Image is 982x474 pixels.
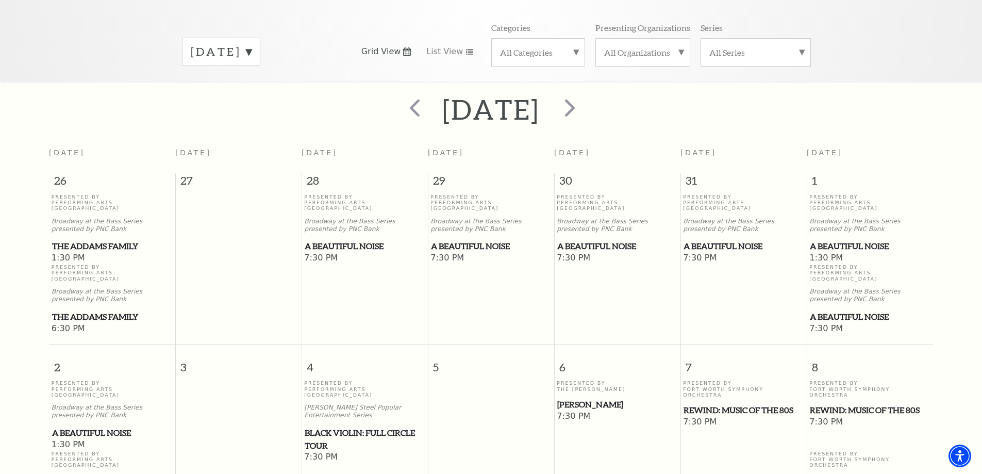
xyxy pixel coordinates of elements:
[52,439,173,451] span: 1:30 PM
[604,47,681,58] label: All Organizations
[557,380,678,392] p: Presented By The [PERSON_NAME]
[683,404,804,417] a: REWIND: Music of the 80s
[809,288,930,303] p: Broadway at the Bass Series presented by PNC Bank
[52,380,173,398] p: Presented By Performing Arts [GEOGRAPHIC_DATA]
[430,240,552,253] a: A Beautiful Noise
[305,427,425,452] span: Black Violin: Full Circle Tour
[948,445,971,467] div: Accessibility Menu
[395,91,432,128] button: prev
[428,173,554,193] span: 29
[557,194,678,211] p: Presented By Performing Arts [GEOGRAPHIC_DATA]
[683,253,804,264] span: 7:30 PM
[683,417,804,428] span: 7:30 PM
[304,452,425,463] span: 7:30 PM
[304,253,425,264] span: 7:30 PM
[683,240,804,253] a: A Beautiful Noise
[557,218,678,233] p: Broadway at the Bass Series presented by PNC Bank
[557,240,677,253] span: A Beautiful Noise
[430,218,552,233] p: Broadway at the Bass Series presented by PNC Bank
[49,149,85,157] span: [DATE]
[809,253,930,264] span: 1:30 PM
[428,345,554,380] span: 5
[807,149,843,157] span: [DATE]
[52,194,173,211] p: Presented By Performing Arts [GEOGRAPHIC_DATA]
[557,411,678,422] span: 7:30 PM
[683,218,804,233] p: Broadway at the Bass Series presented by PNC Bank
[442,93,540,126] h2: [DATE]
[176,173,302,193] span: 27
[52,310,173,323] a: The Addams Family
[191,44,252,60] label: [DATE]
[555,345,680,380] span: 6
[304,194,425,211] p: Presented By Performing Arts [GEOGRAPHIC_DATA]
[557,398,677,411] span: [PERSON_NAME]
[52,264,173,282] p: Presented By Performing Arts [GEOGRAPHIC_DATA]
[701,22,723,33] p: Series
[431,240,551,253] span: A Beautiful Noise
[709,47,802,58] label: All Series
[175,149,211,157] span: [DATE]
[302,149,338,157] span: [DATE]
[52,404,173,419] p: Broadway at the Bass Series presented by PNC Bank
[557,398,678,411] a: Beatrice Rana
[426,46,463,57] span: List View
[52,288,173,303] p: Broadway at the Bass Series presented by PNC Bank
[809,218,930,233] p: Broadway at the Bass Series presented by PNC Bank
[809,323,930,335] span: 7:30 PM
[52,310,172,323] span: The Addams Family
[683,194,804,211] p: Presented By Performing Arts [GEOGRAPHIC_DATA]
[809,310,930,323] a: A Beautiful Noise
[430,194,552,211] p: Presented By Performing Arts [GEOGRAPHIC_DATA]
[595,22,690,33] p: Presenting Organizations
[807,173,934,193] span: 1
[810,240,930,253] span: A Beautiful Noise
[304,218,425,233] p: Broadway at the Bass Series presented by PNC Bank
[428,149,464,157] span: [DATE]
[809,380,930,398] p: Presented By Fort Worth Symphony Orchestra
[555,173,680,193] span: 30
[176,345,302,380] span: 3
[302,345,428,380] span: 4
[52,451,173,468] p: Presented By Performing Arts [GEOGRAPHIC_DATA]
[49,345,175,380] span: 2
[52,427,173,439] a: A Beautiful Noise
[807,345,934,380] span: 8
[361,46,401,57] span: Grid View
[491,22,530,33] p: Categories
[52,323,173,335] span: 6:30 PM
[304,427,425,452] a: Black Violin: Full Circle Tour
[683,380,804,398] p: Presented By Fort Worth Symphony Orchestra
[810,310,930,323] span: A Beautiful Noise
[557,240,678,253] a: A Beautiful Noise
[52,240,172,253] span: The Addams Family
[49,173,175,193] span: 26
[809,240,930,253] a: A Beautiful Noise
[304,404,425,419] p: [PERSON_NAME] Steel Popular Entertainment Series
[500,47,576,58] label: All Categories
[809,194,930,211] p: Presented By Performing Arts [GEOGRAPHIC_DATA]
[550,91,587,128] button: next
[810,404,930,417] span: REWIND: Music of the 80s
[304,240,425,253] a: A Beautiful Noise
[304,380,425,398] p: Presented By Performing Arts [GEOGRAPHIC_DATA]
[52,427,172,439] span: A Beautiful Noise
[680,149,717,157] span: [DATE]
[52,253,173,264] span: 1:30 PM
[302,173,428,193] span: 28
[52,240,173,253] a: The Addams Family
[809,417,930,428] span: 7:30 PM
[809,451,930,468] p: Presented By Fort Worth Symphony Orchestra
[430,253,552,264] span: 7:30 PM
[52,218,173,233] p: Broadway at the Bass Series presented by PNC Bank
[809,404,930,417] a: REWIND: Music of the 80s
[305,240,425,253] span: A Beautiful Noise
[554,149,590,157] span: [DATE]
[681,173,807,193] span: 31
[809,264,930,282] p: Presented By Performing Arts [GEOGRAPHIC_DATA]
[681,345,807,380] span: 7
[557,253,678,264] span: 7:30 PM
